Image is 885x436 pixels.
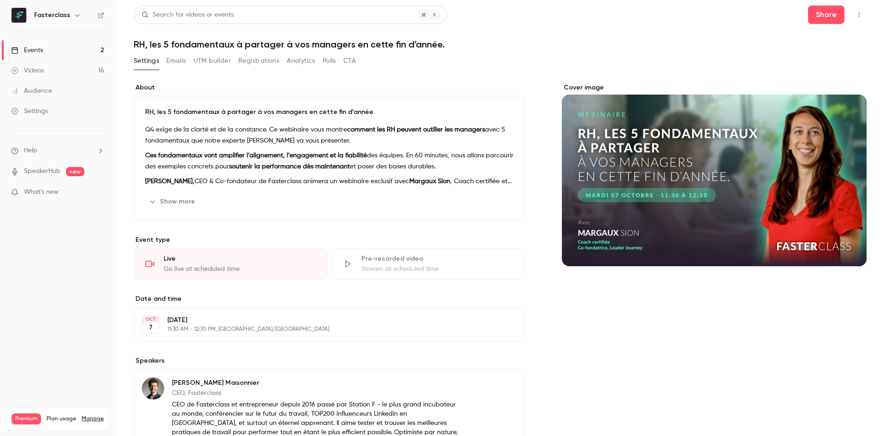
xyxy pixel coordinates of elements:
button: Registrations [238,54,279,68]
div: Pre-recorded videoStream at scheduled time [331,248,525,280]
p: [DATE] [167,316,476,325]
strong: [PERSON_NAME], [145,178,195,185]
p: 7 [149,323,153,332]
button: CTA [343,54,356,68]
button: Show more [145,194,201,209]
span: Plan usage [47,415,76,423]
strong: soutenir la performance dès maintenant [229,163,350,170]
div: Videos [11,66,44,75]
strong: Margaux Sion [409,178,450,185]
button: Share [808,6,844,24]
label: Date and time [134,294,525,304]
p: CEO & Co-fondateur de Fasterclass animera un webinaire exclusif avec , Coach certifiée et co-fond... [145,176,513,187]
span: Premium [12,413,41,424]
div: Search for videos or events [142,10,234,20]
p: CEO, Fasterclass [172,388,465,398]
button: Emails [166,54,186,68]
button: Analytics [287,54,315,68]
span: Help [24,146,37,155]
label: Speakers [134,356,525,365]
p: 11:30 AM - 12:30 PM, [GEOGRAPHIC_DATA]/[GEOGRAPHIC_DATA] [167,326,476,333]
button: Polls [323,54,336,68]
div: Pre-recorded video [361,254,514,263]
div: Stream at scheduled time [361,264,514,274]
span: What's new [24,187,59,197]
div: Live [164,254,316,263]
button: Settings [134,54,159,68]
p: RH, les 5 fondamentaux à partager à vos managers en cette fin d’année. [145,108,513,117]
img: Raphael Maisonnier [142,377,164,400]
p: Q4 exige de la clarté et de la constance. Ce webinaire vous montre avec 5 fondamentaux que notre ... [145,124,513,146]
div: Events [11,46,43,55]
section: Cover image [562,83,867,266]
a: SpeakerHub [24,167,60,176]
strong: Ces fondamentaux vont amplifier l’alignement, l’engagement et la fiabilité [145,152,367,159]
label: About [134,83,525,92]
p: des équipes. En 60 minutes, nous allons parcourir des exemples concrets pour et poser des bases d... [145,150,513,172]
p: [PERSON_NAME] Maisonnier [172,378,465,388]
h1: RH, les 5 fondamentaux à partager à vos managers en cette fin d’année. [134,39,867,50]
strong: comment les RH peuvent outiller les managers [347,126,485,133]
a: Manage [82,415,104,423]
label: Cover image [562,83,867,92]
div: Settings [11,107,48,116]
div: OCT [142,316,159,323]
img: Fasterclass [12,8,26,23]
div: LiveGo live at scheduled time [134,248,328,280]
h6: Fasterclass [34,11,70,20]
button: UTM builder [194,54,231,68]
p: Event type [134,235,525,245]
iframe: Noticeable Trigger [93,188,104,197]
div: Go live at scheduled time [164,264,316,274]
div: Audience [11,86,52,96]
span: new [66,167,84,176]
li: help-dropdown-opener [11,146,104,155]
